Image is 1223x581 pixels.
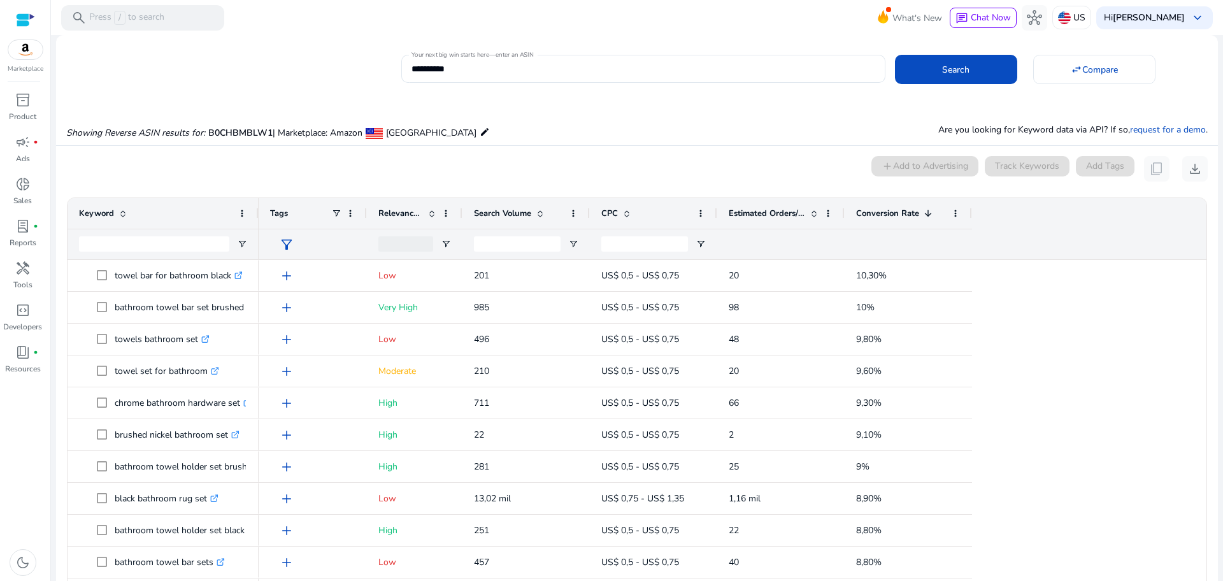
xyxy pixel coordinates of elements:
[856,365,882,377] span: 9,60%
[950,8,1017,28] button: chatChat Now
[729,461,739,473] span: 25
[1022,5,1047,31] button: hub
[729,269,739,282] span: 20
[378,326,451,352] p: Low
[856,429,882,441] span: 9,10%
[8,64,43,74] p: Marketplace
[270,208,288,219] span: Tags
[938,123,1208,136] p: Are you looking for Keyword data via API? If so, .
[1058,11,1071,24] img: us.svg
[1071,64,1082,75] mat-icon: swap_horiz
[474,492,511,505] span: 13,02 mil
[10,237,36,248] p: Reports
[378,422,451,448] p: High
[729,333,739,345] span: 48
[856,269,887,282] span: 10,30%
[279,268,294,283] span: add
[474,397,489,409] span: 711
[474,556,489,568] span: 457
[3,321,42,333] p: Developers
[856,492,882,505] span: 8,90%
[115,262,243,289] p: towel bar for bathroom black
[13,195,32,206] p: Sales
[279,523,294,538] span: add
[568,239,578,249] button: Open Filter Menu
[378,517,451,543] p: High
[601,397,679,409] span: US$ 0,5 - US$ 0,75
[279,427,294,443] span: add
[729,524,739,536] span: 22
[66,127,205,139] i: Showing Reverse ASIN results for:
[15,134,31,150] span: campaign
[5,363,41,375] p: Resources
[115,517,256,543] p: bathroom towel holder set black
[33,224,38,229] span: fiber_manual_record
[474,524,489,536] span: 251
[411,50,533,59] mat-label: Your next big win starts here—enter an ASIN
[856,333,882,345] span: 9,80%
[114,11,125,25] span: /
[378,262,451,289] p: Low
[601,365,679,377] span: US$ 0,5 - US$ 0,75
[378,294,451,320] p: Very High
[601,461,679,473] span: US$ 0,5 - US$ 0,75
[279,332,294,347] span: add
[378,390,451,416] p: High
[1073,6,1085,29] p: US
[856,208,919,219] span: Conversion Rate
[279,396,294,411] span: add
[115,549,225,575] p: bathroom towel bar sets
[1190,10,1205,25] span: keyboard_arrow_down
[8,40,43,59] img: amazon.svg
[273,127,362,139] span: | Marketplace: Amazon
[15,303,31,318] span: code_blocks
[279,237,294,252] span: filter_alt
[601,524,679,536] span: US$ 0,5 - US$ 0,75
[1182,156,1208,182] button: download
[15,261,31,276] span: handyman
[971,11,1011,24] span: Chat Now
[279,459,294,475] span: add
[856,397,882,409] span: 9,30%
[15,92,31,108] span: inventory_2
[856,556,882,568] span: 8,80%
[15,345,31,360] span: book_4
[33,350,38,355] span: fiber_manual_record
[601,333,679,345] span: US$ 0,5 - US$ 0,75
[856,461,869,473] span: 9%
[955,12,968,25] span: chat
[15,555,31,570] span: dark_mode
[474,365,489,377] span: 210
[474,461,489,473] span: 281
[942,63,969,76] span: Search
[895,55,1017,84] button: Search
[13,279,32,290] p: Tools
[729,397,739,409] span: 66
[696,239,706,249] button: Open Filter Menu
[729,301,739,313] span: 98
[115,358,219,384] p: towel set for bathroom
[480,124,490,140] mat-icon: edit
[115,294,280,320] p: bathroom towel bar set brushed nickel
[279,300,294,315] span: add
[378,208,423,219] span: Relevance Score
[279,555,294,570] span: add
[1187,161,1203,176] span: download
[474,333,489,345] span: 496
[115,326,210,352] p: towels bathroom set
[71,10,87,25] span: search
[601,556,679,568] span: US$ 0,5 - US$ 0,75
[441,239,451,249] button: Open Filter Menu
[729,492,761,505] span: 1,16 mil
[115,422,240,448] p: brushed nickel bathroom set
[79,236,229,252] input: Keyword Filter Input
[79,208,114,219] span: Keyword
[378,454,451,480] p: High
[115,390,252,416] p: chrome bathroom hardware set
[378,358,451,384] p: Moderate
[474,208,531,219] span: Search Volume
[474,269,489,282] span: 201
[601,429,679,441] span: US$ 0,5 - US$ 0,75
[892,7,942,29] span: What's New
[386,127,476,139] span: [GEOGRAPHIC_DATA]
